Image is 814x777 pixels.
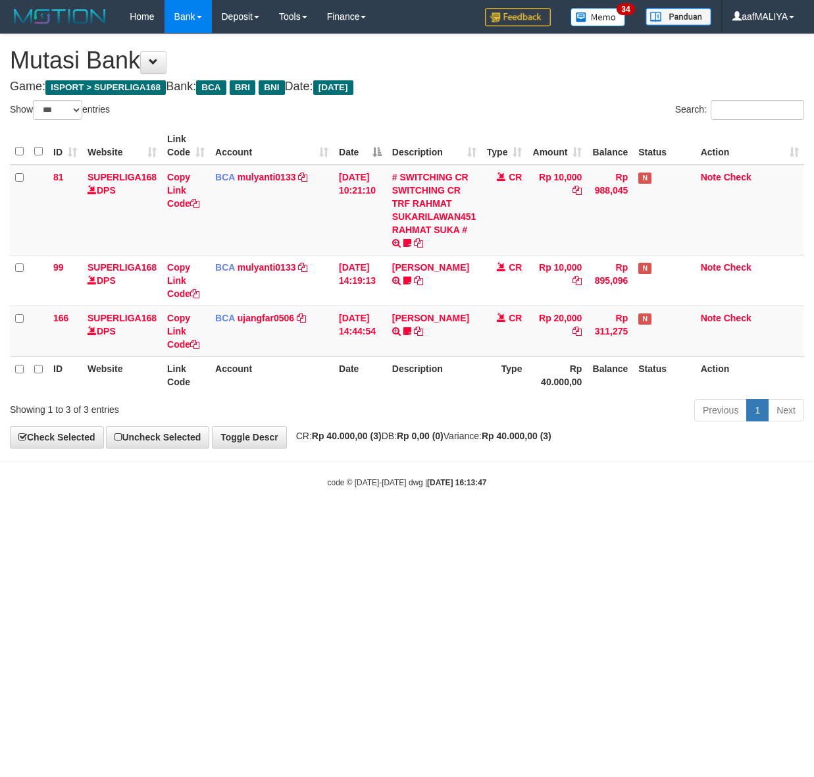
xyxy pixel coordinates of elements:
[53,262,64,273] span: 99
[48,356,82,394] th: ID
[509,172,522,182] span: CR
[10,100,110,120] label: Show entries
[414,275,423,286] a: Copy MUHAMMAD REZA to clipboard
[88,262,157,273] a: SUPERLIGA168
[238,172,296,182] a: mulyanti0133
[10,80,804,94] h4: Game: Bank: Date:
[746,399,769,421] a: 1
[387,127,482,165] th: Description: activate to sort column ascending
[675,100,804,120] label: Search:
[10,47,804,74] h1: Mutasi Bank
[45,80,166,95] span: ISPORT > SUPERLIGA168
[106,426,209,448] a: Uncheck Selected
[638,263,651,274] span: Has Note
[587,255,633,306] td: Rp 895,096
[10,426,104,448] a: Check Selected
[162,356,210,394] th: Link Code
[571,8,626,26] img: Button%20Memo.svg
[334,127,387,165] th: Date: activate to sort column descending
[88,172,157,182] a: SUPERLIGA168
[33,100,82,120] select: Showentries
[392,172,476,235] a: # SWITCHING CR SWITCHING CR TRF RAHMAT SUKARILAWAN451 RAHMAT SUKA #
[312,431,382,441] strong: Rp 40.000,00 (3)
[427,478,486,487] strong: [DATE] 16:13:47
[334,255,387,306] td: [DATE] 14:19:13
[334,165,387,255] td: [DATE] 10:21:10
[82,306,162,356] td: DPS
[694,399,747,421] a: Previous
[53,172,64,182] span: 81
[392,313,469,323] a: [PERSON_NAME]
[482,127,528,165] th: Type: activate to sort column ascending
[414,326,423,336] a: Copy NOVEN ELING PRAYOG to clipboard
[768,399,804,421] a: Next
[572,326,582,336] a: Copy Rp 20,000 to clipboard
[696,127,804,165] th: Action: activate to sort column ascending
[638,173,651,184] span: Has Note
[334,356,387,394] th: Date
[290,431,551,441] span: CR: DB: Variance:
[509,262,522,273] span: CR
[82,255,162,306] td: DPS
[527,356,587,394] th: Rp 40.000,00
[88,313,157,323] a: SUPERLIGA168
[215,313,235,323] span: BCA
[646,8,711,26] img: panduan.png
[701,262,721,273] a: Note
[162,127,210,165] th: Link Code: activate to sort column ascending
[482,356,528,394] th: Type
[215,172,235,182] span: BCA
[167,262,199,299] a: Copy Link Code
[238,313,294,323] a: ujangfar0506
[701,313,721,323] a: Note
[328,478,487,487] small: code © [DATE]-[DATE] dwg |
[587,165,633,255] td: Rp 988,045
[196,80,226,95] span: BCA
[215,262,235,273] span: BCA
[638,313,651,325] span: Has Note
[167,313,199,350] a: Copy Link Code
[210,356,334,394] th: Account
[633,356,695,394] th: Status
[527,255,587,306] td: Rp 10,000
[48,127,82,165] th: ID: activate to sort column ascending
[212,426,287,448] a: Toggle Descr
[392,262,469,273] a: [PERSON_NAME]
[82,356,162,394] th: Website
[10,7,110,26] img: MOTION_logo.png
[297,313,306,323] a: Copy ujangfar0506 to clipboard
[53,313,68,323] span: 166
[82,127,162,165] th: Website: activate to sort column ascending
[696,356,804,394] th: Action
[298,262,307,273] a: Copy mulyanti0133 to clipboard
[587,127,633,165] th: Balance
[724,262,751,273] a: Check
[298,172,307,182] a: Copy mulyanti0133 to clipboard
[485,8,551,26] img: Feedback.jpg
[10,398,329,416] div: Showing 1 to 3 of 3 entries
[572,275,582,286] a: Copy Rp 10,000 to clipboard
[238,262,296,273] a: mulyanti0133
[414,238,423,248] a: Copy # SWITCHING CR SWITCHING CR TRF RAHMAT SUKARILAWAN451 RAHMAT SUKA # to clipboard
[387,356,482,394] th: Description
[230,80,255,95] span: BRI
[724,313,751,323] a: Check
[210,127,334,165] th: Account: activate to sort column ascending
[313,80,353,95] span: [DATE]
[724,172,751,182] a: Check
[527,306,587,356] td: Rp 20,000
[701,172,721,182] a: Note
[334,306,387,356] td: [DATE] 14:44:54
[587,356,633,394] th: Balance
[82,165,162,255] td: DPS
[509,313,522,323] span: CR
[527,127,587,165] th: Amount: activate to sort column ascending
[617,3,634,15] span: 34
[572,185,582,196] a: Copy Rp 10,000 to clipboard
[711,100,804,120] input: Search:
[482,431,551,441] strong: Rp 40.000,00 (3)
[397,431,444,441] strong: Rp 0,00 (0)
[527,165,587,255] td: Rp 10,000
[587,306,633,356] td: Rp 311,275
[633,127,695,165] th: Status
